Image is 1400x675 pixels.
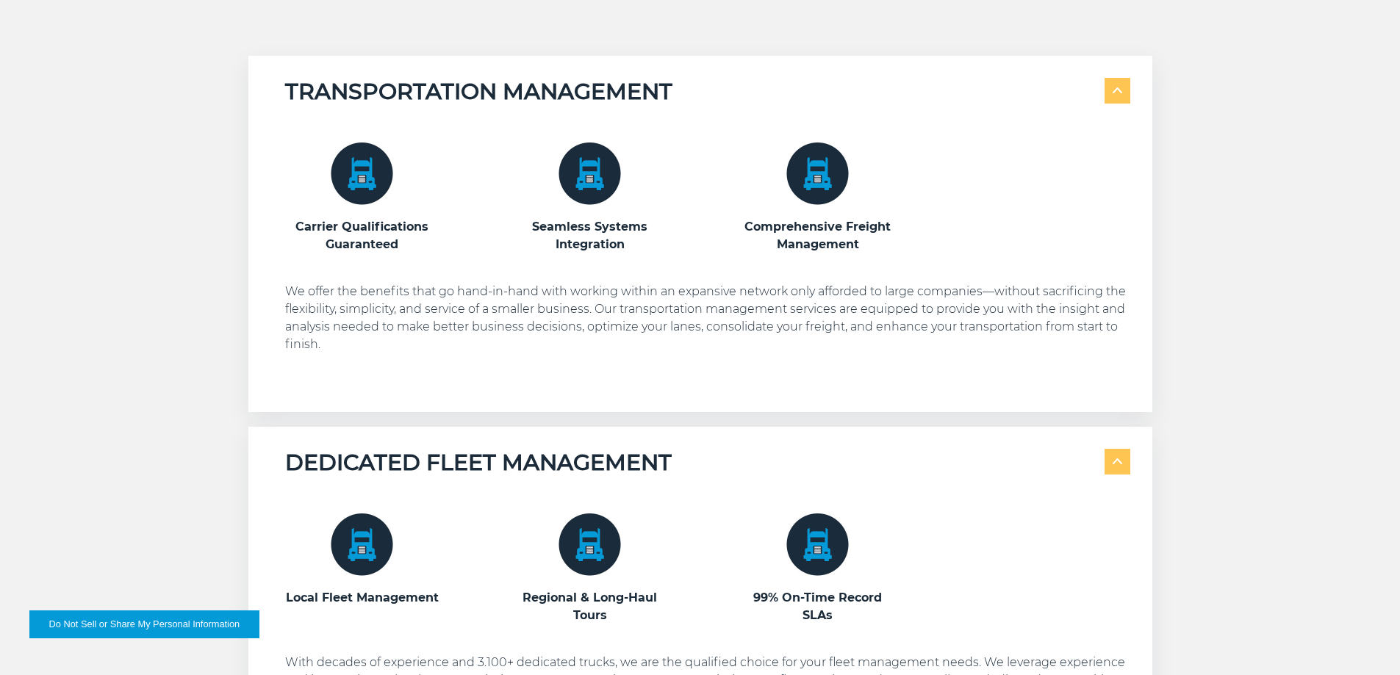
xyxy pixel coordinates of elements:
[285,449,672,477] h5: DEDICATED FLEET MANAGEMENT
[285,218,439,253] h3: Carrier Qualifications Guaranteed
[741,589,895,624] h3: 99% On-Time Record SLAs
[29,610,259,638] button: Do Not Sell or Share My Personal Information
[513,589,667,624] h3: Regional & Long-Haul Tours
[513,218,667,253] h3: Seamless Systems Integration
[1113,88,1122,94] img: arrow
[741,218,895,253] h3: Comprehensive Freight Management
[285,78,672,106] h5: TRANSPORTATION MANAGEMENT
[285,589,439,607] h3: Local Fleet Management
[1113,459,1122,465] img: arrow
[285,283,1130,353] p: We offer the benefits that go hand-in-hand with working within an expansive network only afforded...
